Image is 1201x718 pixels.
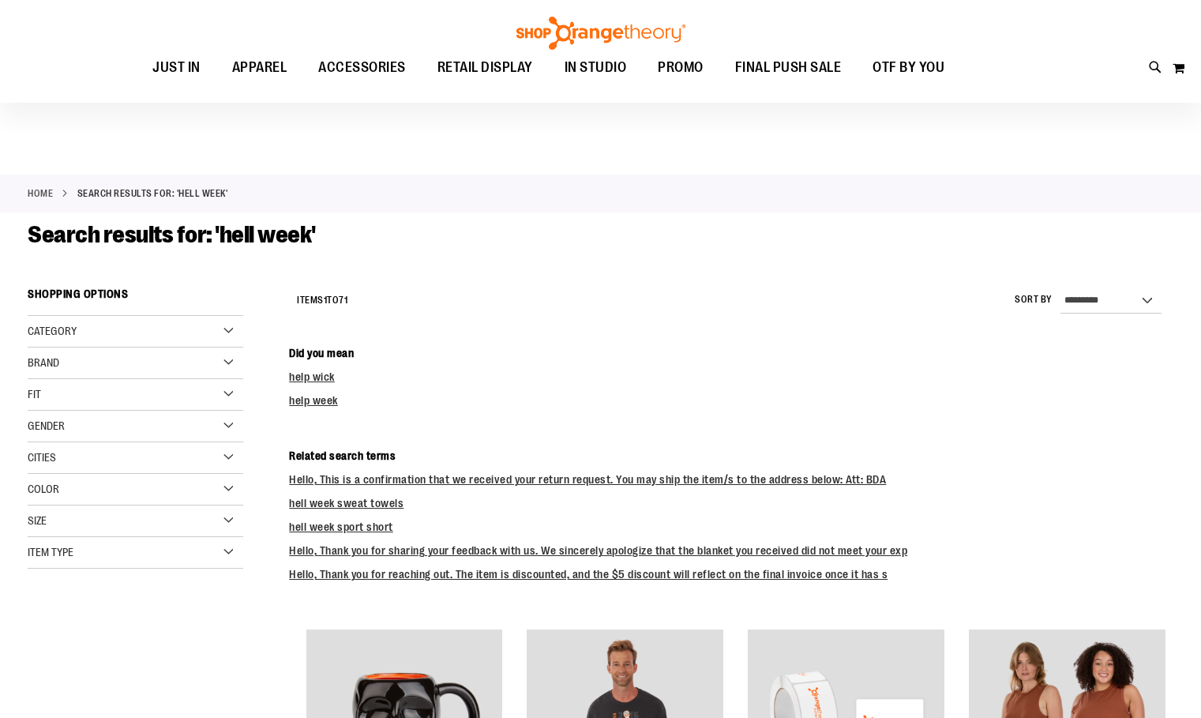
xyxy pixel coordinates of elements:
[719,50,858,86] a: FINAL PUSH SALE
[77,186,228,201] strong: Search results for: 'hell week'
[28,451,56,464] span: Cities
[216,50,303,86] a: APPAREL
[289,568,888,581] a: Hello, Thank you for reaching out. The item is discounted, and the $5 discount will reflect on th...
[28,514,47,527] span: Size
[28,186,53,201] a: Home
[422,50,549,86] a: RETAIL DISPLAY
[549,50,643,86] a: IN STUDIO
[289,473,886,486] a: Hello, This is a confirmation that we received your return request. You may ship the item/s to th...
[339,295,347,306] span: 71
[28,325,77,337] span: Category
[28,356,59,369] span: Brand
[137,50,216,86] a: JUST IN
[28,280,243,316] strong: Shopping Options
[1015,293,1053,306] label: Sort By
[302,50,422,86] a: ACCESSORIES
[857,50,960,86] a: OTF BY YOU
[873,50,944,85] span: OTF BY YOU
[232,50,287,85] span: APPAREL
[565,50,627,85] span: IN STUDIO
[658,50,704,85] span: PROMO
[28,221,316,248] span: Search results for: 'hell week'
[289,370,335,383] a: help wick
[514,17,688,50] img: Shop Orangetheory
[289,394,338,407] a: help week
[28,419,65,432] span: Gender
[28,388,41,400] span: Fit
[642,50,719,86] a: PROMO
[289,448,1173,464] dt: Related search terms
[152,50,201,85] span: JUST IN
[297,288,347,313] h2: Items to
[28,546,73,558] span: Item Type
[289,521,393,533] a: hell week sport short
[289,497,403,509] a: hell week sweat towels
[735,50,842,85] span: FINAL PUSH SALE
[437,50,533,85] span: RETAIL DISPLAY
[318,50,406,85] span: ACCESSORIES
[324,295,328,306] span: 1
[289,345,1173,361] dt: Did you mean
[289,544,907,557] a: Hello, Thank you for sharing your feedback with us. We sincerely apologize that the blanket you r...
[28,483,59,495] span: Color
